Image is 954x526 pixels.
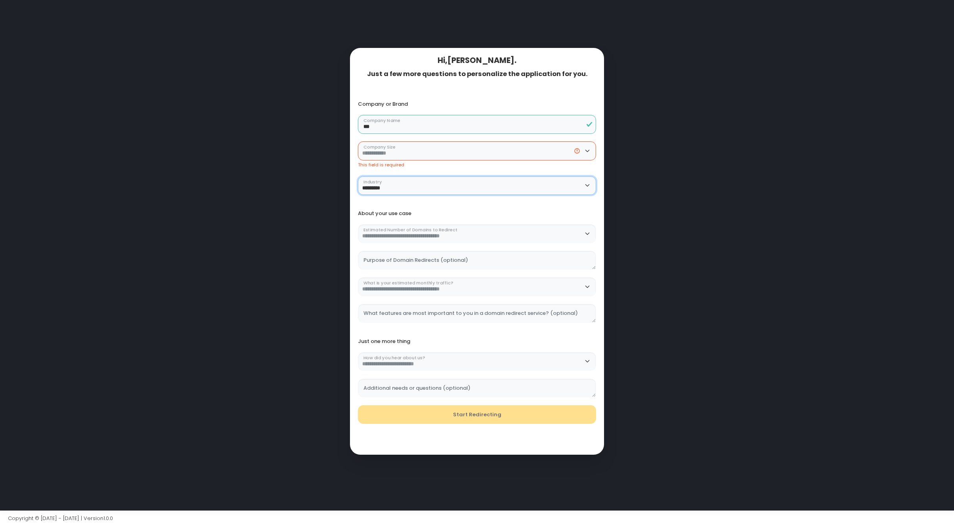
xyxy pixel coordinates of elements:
div: Just one more thing [358,338,596,345]
div: Just a few more questions to personalize the application for you. [358,70,596,78]
div: Hi, [PERSON_NAME] . [358,56,596,65]
span: Copyright © [DATE] - [DATE] | Version 1.0.0 [8,515,113,522]
div: About your use case [358,210,596,217]
div: This field is required [358,162,596,168]
div: Company or Brand [358,101,596,107]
